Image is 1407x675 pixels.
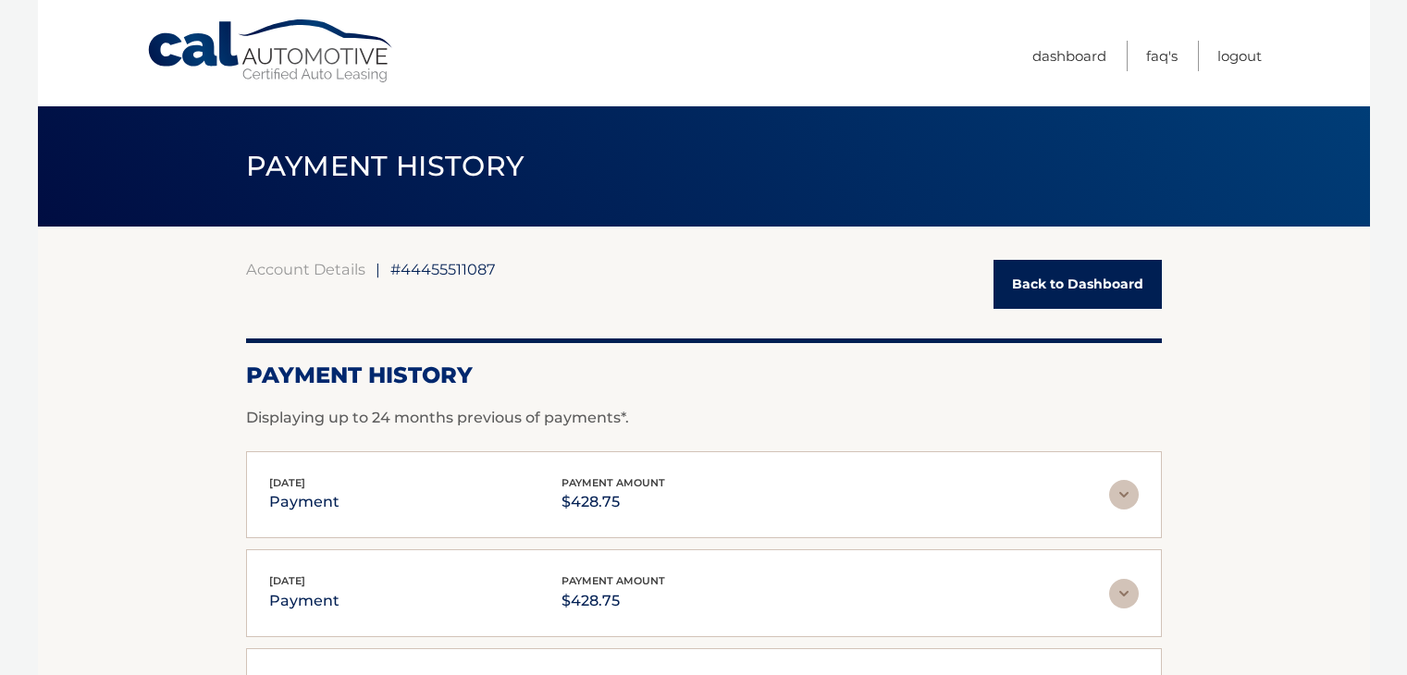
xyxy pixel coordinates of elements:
[376,260,380,278] span: |
[562,489,665,515] p: $428.75
[146,18,396,84] a: Cal Automotive
[1217,41,1262,71] a: Logout
[246,407,1162,429] p: Displaying up to 24 months previous of payments*.
[246,260,365,278] a: Account Details
[246,362,1162,389] h2: Payment History
[1146,41,1178,71] a: FAQ's
[269,489,339,515] p: payment
[1109,480,1139,509] img: accordion-rest.svg
[246,149,525,183] span: PAYMENT HISTORY
[269,574,305,587] span: [DATE]
[562,476,665,489] span: payment amount
[562,588,665,614] p: $428.75
[994,260,1162,309] a: Back to Dashboard
[390,260,496,278] span: #44455511087
[269,588,339,614] p: payment
[1032,41,1106,71] a: Dashboard
[1109,579,1139,608] img: accordion-rest.svg
[562,574,665,587] span: payment amount
[269,476,305,489] span: [DATE]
